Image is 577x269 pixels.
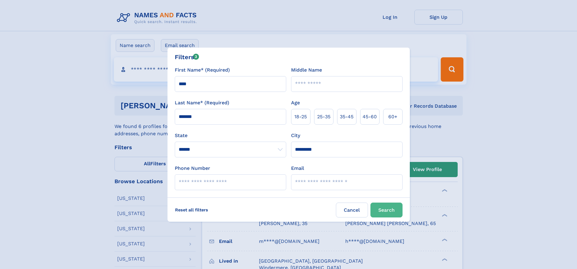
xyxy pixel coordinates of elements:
span: 60+ [388,113,397,120]
label: Phone Number [175,165,210,172]
label: Reset all filters [171,203,212,217]
label: State [175,132,286,139]
span: 25‑35 [317,113,330,120]
label: Middle Name [291,66,322,74]
div: Filters [175,52,199,62]
label: City [291,132,300,139]
label: First Name* (Required) [175,66,230,74]
label: Email [291,165,304,172]
label: Age [291,99,300,106]
span: 35‑45 [340,113,353,120]
span: 45‑60 [363,113,377,120]
label: Last Name* (Required) [175,99,229,106]
label: Cancel [336,203,368,217]
button: Search [370,203,403,217]
span: 18‑25 [294,113,307,120]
